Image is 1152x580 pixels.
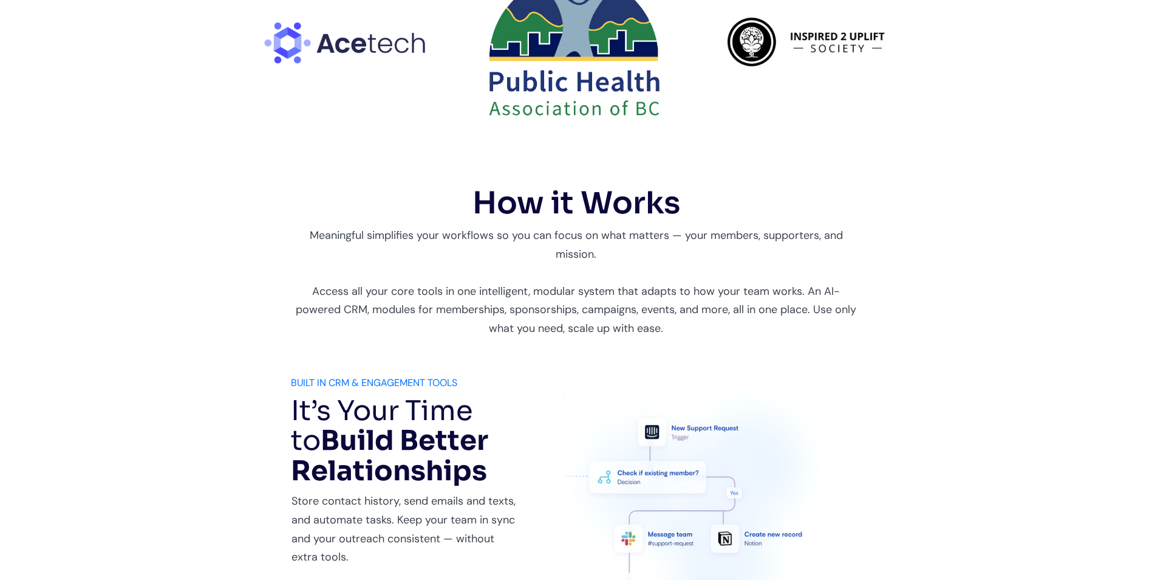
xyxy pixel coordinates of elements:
p: Store contact history, send emails and texts, and automate tasks. Keep your team in sync and your... [291,492,522,566]
div: Meaningful simplifies your workflows so you can focus on what matters — your members, supporters,... [291,226,862,338]
span: It’s Your Time to [291,393,488,488]
h2: How it Works [291,187,862,220]
div: BUILT IN CRM & ENGAGEMENT TOOLS [291,375,522,391]
strong: Build Better Relationships [291,423,488,488]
